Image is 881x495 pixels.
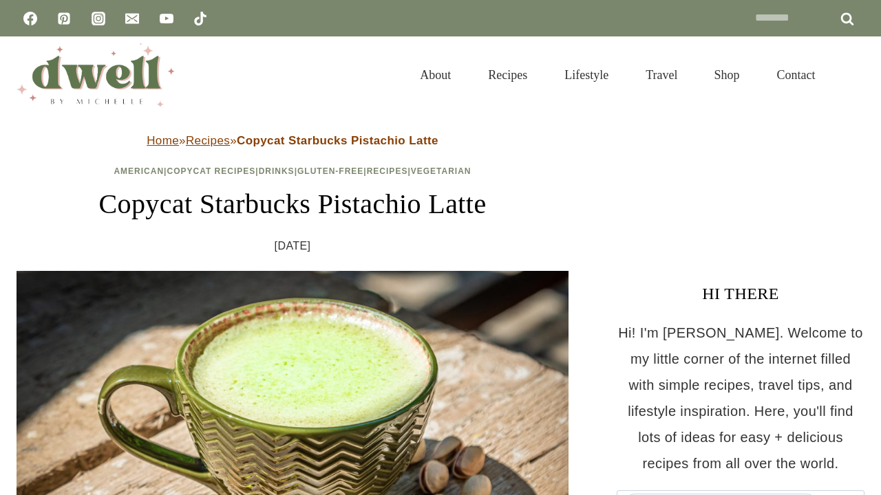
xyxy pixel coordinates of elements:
[167,166,255,176] a: Copycat Recipes
[147,134,179,147] a: Home
[259,166,295,176] a: Drinks
[237,134,438,147] strong: Copycat Starbucks Pistachio Latte
[153,5,180,32] a: YouTube
[758,51,834,99] a: Contact
[50,5,78,32] a: Pinterest
[85,5,112,32] a: Instagram
[114,166,471,176] span: | | | | |
[401,51,834,99] nav: Primary Navigation
[147,134,438,147] span: » »
[297,166,363,176] a: Gluten-Free
[187,5,214,32] a: TikTok
[275,236,311,256] time: [DATE]
[617,281,864,306] h3: HI THERE
[114,166,164,176] a: American
[411,166,471,176] a: Vegetarian
[627,51,696,99] a: Travel
[367,166,408,176] a: Recipes
[546,51,627,99] a: Lifestyle
[17,43,175,107] img: DWELL by michelle
[17,184,569,225] h1: Copycat Starbucks Pistachio Latte
[401,51,469,99] a: About
[617,320,864,476] p: Hi! I'm [PERSON_NAME]. Welcome to my little corner of the internet filled with simple recipes, tr...
[186,134,230,147] a: Recipes
[469,51,546,99] a: Recipes
[841,63,864,87] button: View Search Form
[118,5,146,32] a: Email
[696,51,758,99] a: Shop
[17,5,44,32] a: Facebook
